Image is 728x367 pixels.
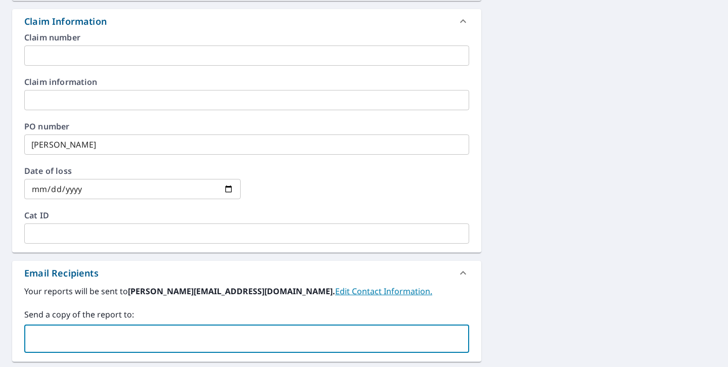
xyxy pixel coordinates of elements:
[24,78,469,86] label: Claim information
[24,211,469,219] label: Cat ID
[12,9,481,33] div: Claim Information
[24,167,241,175] label: Date of loss
[24,33,469,41] label: Claim number
[24,308,469,320] label: Send a copy of the report to:
[128,286,335,297] b: [PERSON_NAME][EMAIL_ADDRESS][DOMAIN_NAME].
[24,122,469,130] label: PO number
[24,285,469,297] label: Your reports will be sent to
[24,15,107,28] div: Claim Information
[335,286,432,297] a: EditContactInfo
[12,261,481,285] div: Email Recipients
[24,266,99,280] div: Email Recipients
